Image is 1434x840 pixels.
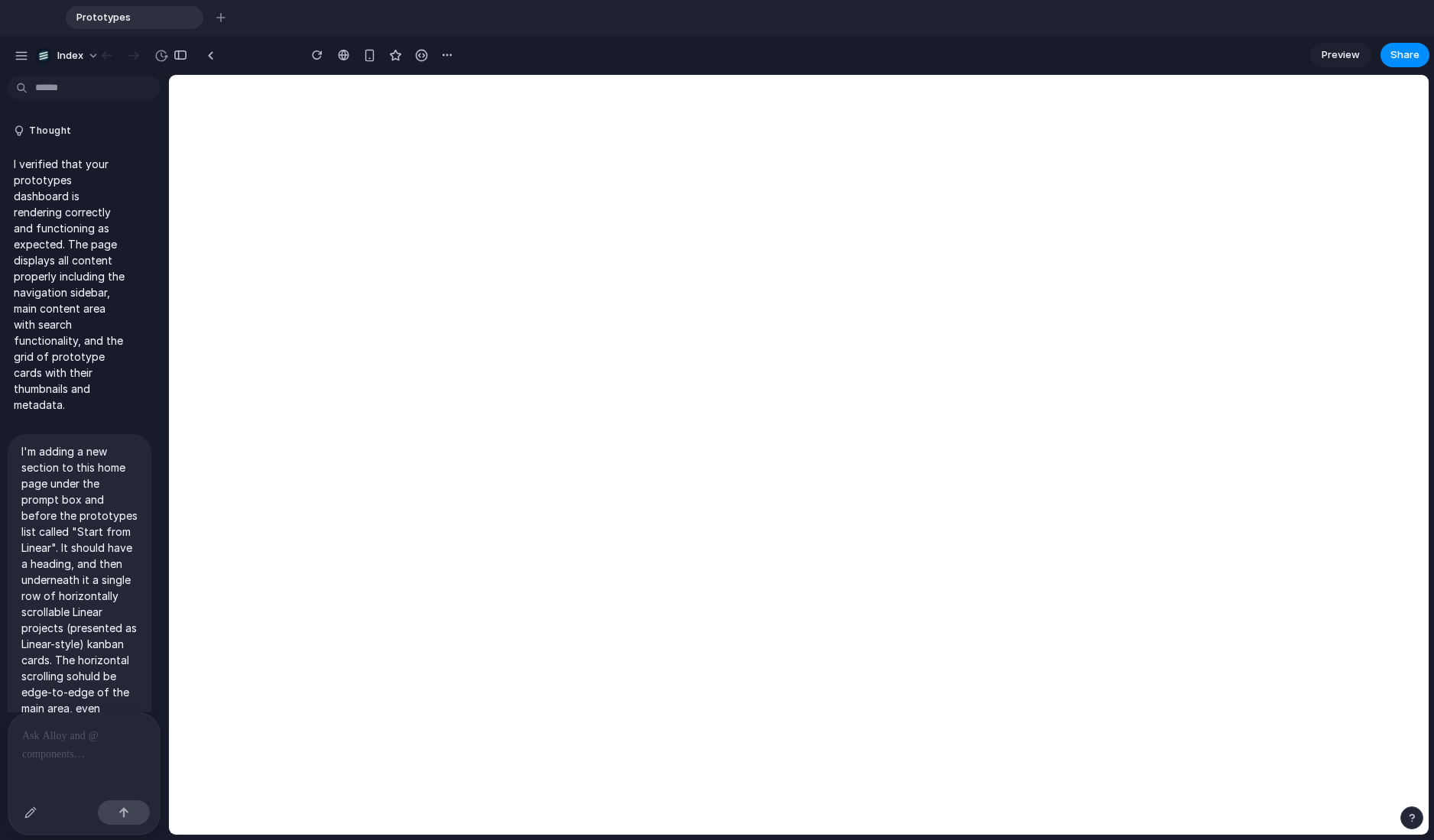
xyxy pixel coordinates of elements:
[1390,47,1419,63] span: Share
[1322,47,1360,63] span: Preview
[66,6,203,29] div: Prototypes
[14,156,128,413] p: I verified that your prototypes dashboard is rendering correctly and functioning as expected. The...
[1380,43,1429,67] button: Share
[70,10,179,25] span: Prototypes
[30,44,107,68] button: Index
[57,48,83,63] span: Index
[1310,43,1371,67] a: Preview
